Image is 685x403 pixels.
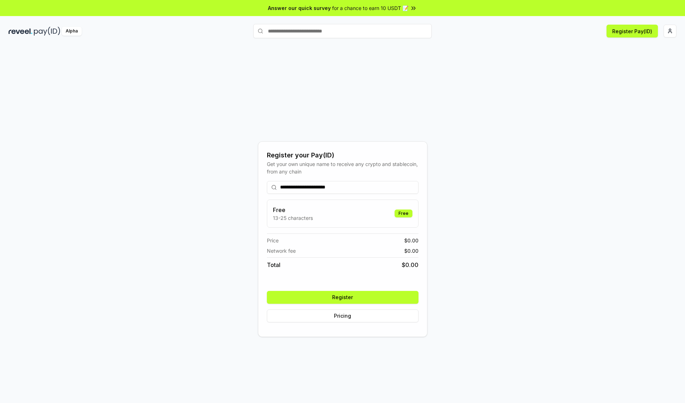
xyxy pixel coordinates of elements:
[267,309,418,322] button: Pricing
[402,261,418,269] span: $ 0.00
[9,27,32,36] img: reveel_dark
[404,237,418,244] span: $ 0.00
[607,25,658,37] button: Register Pay(ID)
[273,214,313,222] p: 13-25 characters
[34,27,60,36] img: pay_id
[332,4,409,12] span: for a chance to earn 10 USDT 📝
[267,150,418,160] div: Register your Pay(ID)
[267,237,279,244] span: Price
[267,160,418,175] div: Get your own unique name to receive any crypto and stablecoin, from any chain
[267,261,280,269] span: Total
[404,247,418,255] span: $ 0.00
[273,206,313,214] h3: Free
[62,27,82,36] div: Alpha
[267,291,418,304] button: Register
[267,247,296,255] span: Network fee
[395,210,412,217] div: Free
[268,4,331,12] span: Answer our quick survey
